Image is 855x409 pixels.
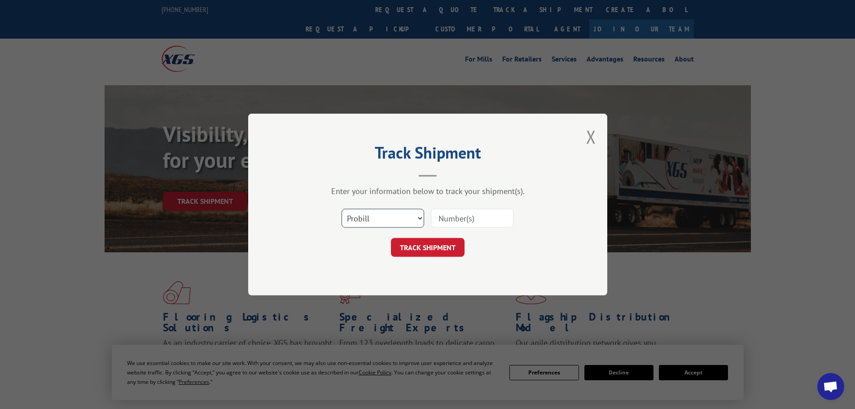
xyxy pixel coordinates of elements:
[586,125,596,149] button: Close modal
[293,186,562,196] div: Enter your information below to track your shipment(s).
[817,373,844,400] div: Open chat
[293,146,562,163] h2: Track Shipment
[431,209,513,228] input: Number(s)
[391,238,465,257] button: TRACK SHIPMENT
